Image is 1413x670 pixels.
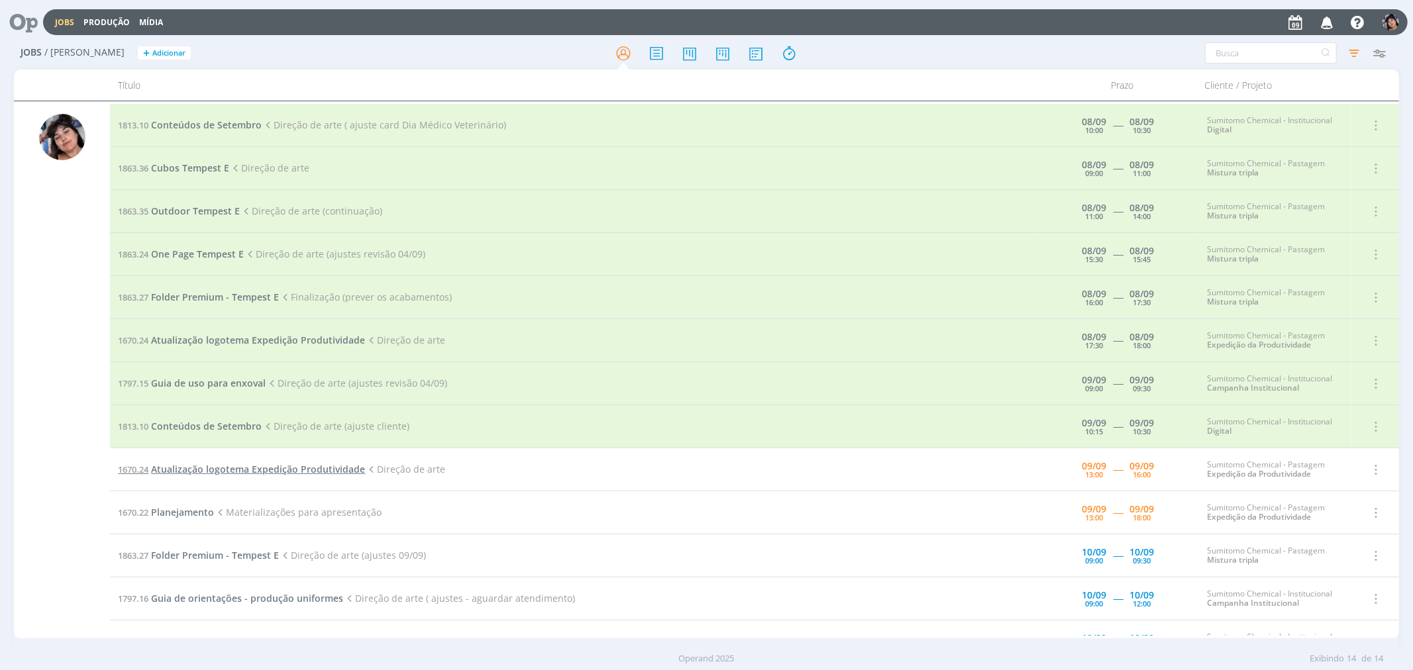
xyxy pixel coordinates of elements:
[1130,634,1155,643] div: 10/09
[1310,652,1344,665] span: Exibindo
[118,550,148,561] span: 1863.27
[44,47,125,58] span: / [PERSON_NAME]
[151,334,365,346] span: Atualização logotema Expedição Produtividade
[1133,299,1151,306] div: 17:30
[1133,256,1151,263] div: 15:45
[1086,342,1104,349] div: 17:30
[151,463,365,475] span: Atualização logotema Expedição Produtividade
[118,549,279,561] a: 1863.27Folder Premium - Tempest E
[151,248,244,260] span: One Page Tempest E
[1207,124,1231,135] a: Digital
[1207,253,1259,264] a: Mistura tripla
[1114,420,1124,432] span: -----
[1130,117,1155,126] div: 08/09
[1207,511,1311,522] a: Expedição da Produtividade
[118,506,148,518] span: 1670.22
[1114,291,1124,303] span: -----
[1130,160,1155,169] div: 08/09
[266,377,447,389] span: Direção de arte (ajustes revisão 04/09)
[118,593,148,604] span: 1797.16
[1114,635,1124,647] span: -----
[83,17,130,28] a: Produção
[1207,159,1343,178] div: Sumitomo Chemical - Pastagem
[1082,332,1107,342] div: 08/09
[1197,70,1349,101] div: Cliente / Projeto
[266,635,408,647] span: Direção de arte (ajuste 09/09)
[1207,382,1299,393] a: Campanha Institucional
[1133,169,1151,177] div: 11:00
[1207,296,1259,307] a: Mistura tripla
[151,592,343,604] span: Guia de orientações - produção uniformes
[1086,471,1104,478] div: 13:00
[1082,634,1107,643] div: 10/09
[1086,600,1104,607] div: 09:00
[1130,375,1155,385] div: 09/09
[1130,548,1155,557] div: 10/09
[279,291,452,303] span: Finalização (prever os acabamentos)
[1114,205,1124,217] span: -----
[1130,332,1155,342] div: 08/09
[1207,374,1343,393] div: Sumitomo Chemical - Institucional
[1133,428,1151,435] div: 10:30
[118,291,279,303] a: 1863.27Folder Premium - Tempest E
[1082,461,1107,471] div: 09/09
[1207,425,1231,436] a: Digital
[118,334,365,346] a: 1670.24Atualização logotema Expedição Produtividade
[118,119,148,131] span: 1813.10
[1114,592,1124,604] span: -----
[1133,213,1151,220] div: 14:00
[1114,549,1124,561] span: -----
[1082,504,1107,514] div: 09/09
[1347,652,1356,665] span: 14
[138,46,191,60] button: +Adicionar
[110,70,1048,101] div: Título
[1086,428,1104,435] div: 10:15
[118,420,262,432] a: 1813.10Conteúdos de Setembro
[143,46,150,60] span: +
[1114,162,1124,174] span: -----
[118,377,148,389] span: 1797.15
[1207,167,1259,178] a: Mistura tripla
[1082,117,1107,126] div: 08/09
[151,162,229,174] span: Cubos Tempest E
[1133,471,1151,478] div: 16:00
[365,334,445,346] span: Direção de arte
[151,420,262,432] span: Conteúdos de Setembro
[79,17,134,28] button: Produção
[1207,589,1343,608] div: Sumitomo Chemical - Institucional
[1207,546,1343,565] div: Sumitomo Chemical - Pastagem
[118,463,365,475] a: 1670.24Atualização logotema Expedição Produtividade
[151,549,279,561] span: Folder Premium - Tempest E
[151,506,214,518] span: Planejamento
[1086,213,1104,220] div: 11:00
[118,420,148,432] span: 1813.10
[1205,42,1337,64] input: Busca
[1114,506,1124,518] span: -----
[343,592,575,604] span: Direção de arte ( ajustes - aguardar atendimento)
[1382,11,1400,34] button: E
[118,506,214,518] a: 1670.22Planejamento
[1114,377,1124,389] span: -----
[1207,202,1343,221] div: Sumitomo Chemical - Pastagem
[244,248,425,260] span: Direção de arte (ajustes revisão 04/09)
[229,162,309,174] span: Direção de arte
[1114,119,1124,131] span: -----
[1082,160,1107,169] div: 08/09
[1114,248,1124,260] span: -----
[1207,468,1311,479] a: Expedição da Produtividade
[39,114,85,160] img: E
[365,463,445,475] span: Direção de arte
[1114,334,1124,346] span: -----
[118,377,266,389] a: 1797.15Guia de uso para enxoval
[151,119,262,131] span: Conteúdos de Setembro
[1133,342,1151,349] div: 18:00
[1207,503,1343,522] div: Sumitomo Chemical - Pastagem
[118,291,148,303] span: 1863.27
[1086,514,1104,521] div: 13:00
[118,463,148,475] span: 1670.24
[1207,632,1343,651] div: Sumitomo Chemical - Institucional
[1082,246,1107,256] div: 08/09
[1086,256,1104,263] div: 15:30
[118,205,148,217] span: 1863.35
[1207,288,1343,307] div: Sumitomo Chemical - Pastagem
